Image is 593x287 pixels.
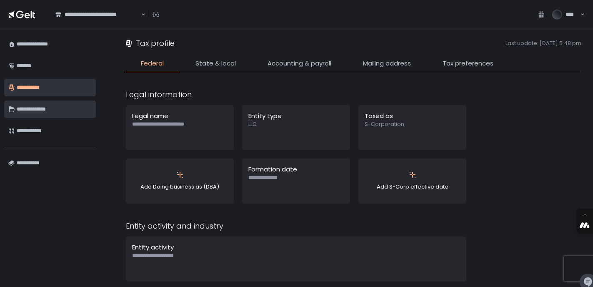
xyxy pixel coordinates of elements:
[178,40,581,47] span: Last update: [DATE] 5:48 pm
[126,220,466,232] div: Entity activity and industry
[132,111,168,120] span: Legal name
[132,165,228,197] div: Add Doing business as (DBA)
[140,10,140,19] input: Search for option
[141,59,164,68] span: Federal
[132,243,174,252] span: Entity activity
[50,6,145,23] div: Search for option
[443,59,493,68] span: Tax preferences
[268,59,331,68] span: Accounting & payroll
[126,159,234,204] button: Add Doing business as (DBA)
[365,165,460,197] div: Add S-Corp effective date
[358,159,466,204] button: Add S-Corp effective date
[365,121,460,128] span: S-Corporation
[248,121,344,128] span: LLC
[358,105,466,150] button: Taxed asS-Corporation
[365,111,393,120] span: Taxed as
[363,59,411,68] span: Mailing address
[248,111,282,120] span: Entity type
[136,38,175,49] h1: Tax profile
[126,89,466,100] div: Legal information
[242,105,350,150] button: Entity typeLLC
[248,165,297,174] span: Formation date
[195,59,236,68] span: State & local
